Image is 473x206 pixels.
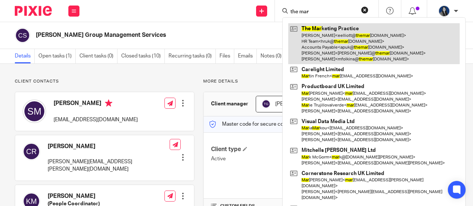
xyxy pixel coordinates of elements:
h4: [PERSON_NAME] [48,143,170,150]
a: Details [15,49,35,63]
p: Client contacts [15,78,194,84]
p: [EMAIL_ADDRESS][DOMAIN_NAME] [54,116,138,123]
h4: Client type [211,146,331,153]
a: Client tasks (0) [79,49,118,63]
h2: [PERSON_NAME] Group Management Services [36,31,293,39]
a: Recurring tasks (0) [169,49,216,63]
img: svg%3E [23,143,40,160]
p: More details [203,78,458,84]
img: eeb93efe-c884-43eb-8d47-60e5532f21cb.jpg [438,5,450,17]
i: Primary [105,99,112,107]
img: svg%3E [15,28,30,43]
p: Master code for secure communications and files [209,121,337,128]
img: svg%3E [262,99,270,108]
input: Search [290,9,356,15]
a: Emails [238,49,257,63]
p: Active [211,155,331,163]
p: [PERSON_NAME][EMAIL_ADDRESS][PERSON_NAME][DOMAIN_NAME] [48,158,170,173]
button: Clear [361,6,368,14]
span: [PERSON_NAME] [275,101,316,107]
img: Pixie [15,6,52,16]
img: svg%3E [23,99,46,123]
h3: Client manager [211,100,248,108]
a: Closed tasks (10) [121,49,165,63]
h4: [PERSON_NAME] [54,99,138,109]
a: Open tasks (1) [38,49,76,63]
a: Files [220,49,234,63]
h4: [PERSON_NAME] [48,192,132,200]
a: Notes (0) [261,49,286,63]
